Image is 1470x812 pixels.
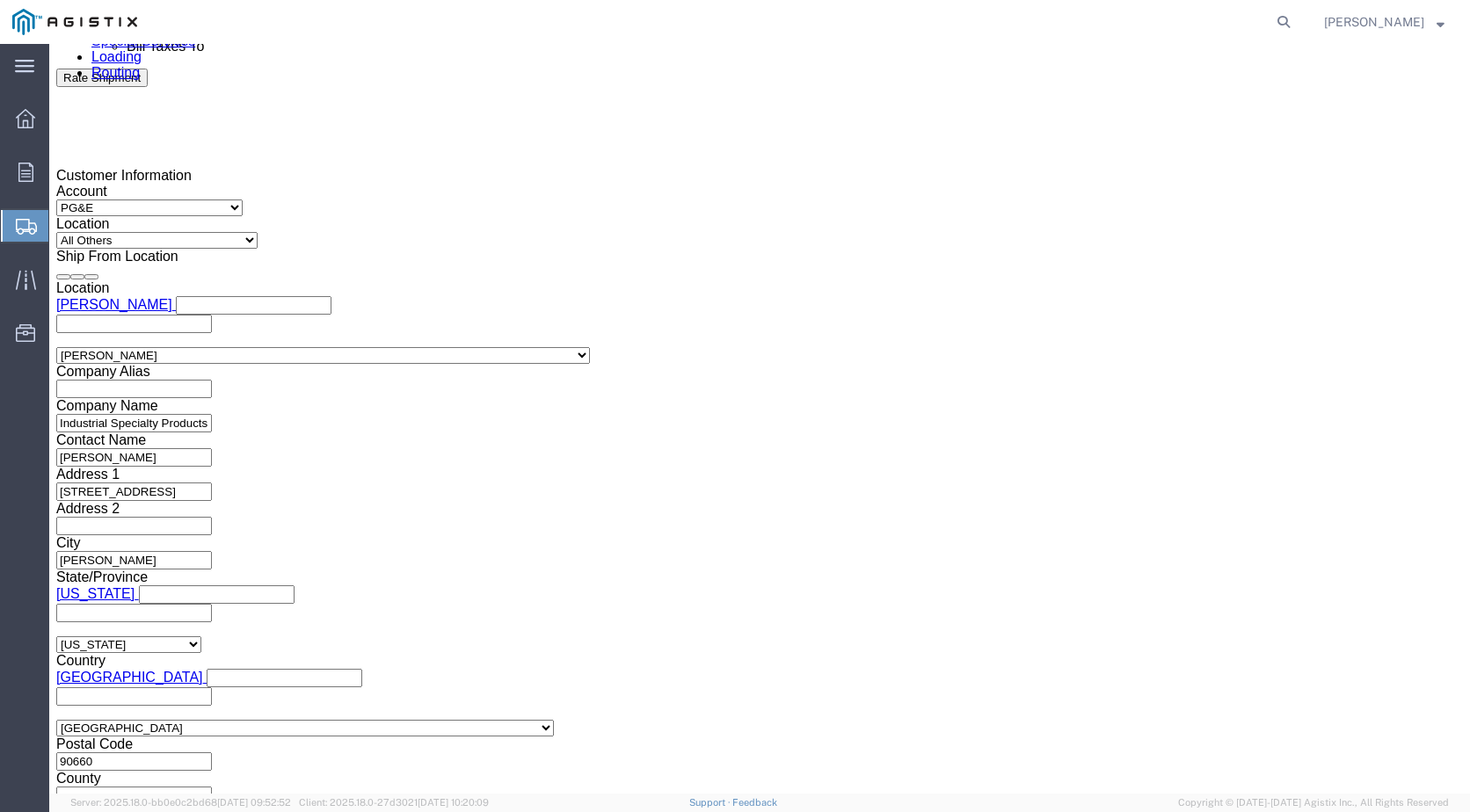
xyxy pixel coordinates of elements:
span: Copyright © [DATE]-[DATE] Agistix Inc., All Rights Reserved [1178,795,1449,810]
span: Server: 2025.18.0-bb0e0c2bd68 [70,797,291,808]
span: [DATE] 09:52:52 [217,797,291,808]
button: [PERSON_NAME] [1323,11,1445,33]
a: Feedback [732,797,777,808]
span: [DATE] 10:20:09 [418,797,489,808]
span: Client: 2025.18.0-27d3021 [299,797,489,808]
span: Alberto Quezada [1324,12,1424,32]
iframe: FS Legacy Container [49,44,1470,794]
a: Support [689,797,733,808]
img: logo [12,9,137,35]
